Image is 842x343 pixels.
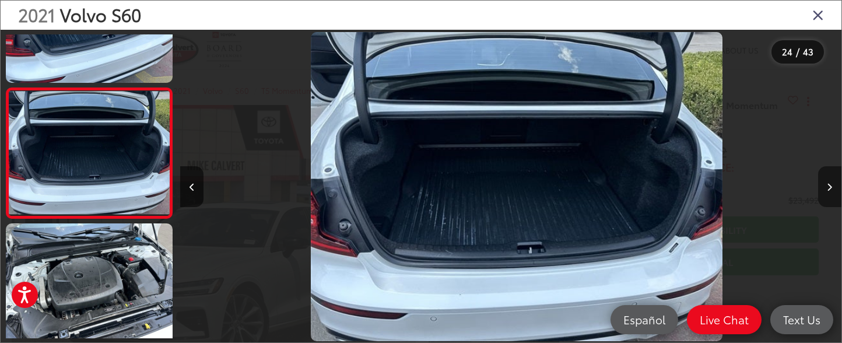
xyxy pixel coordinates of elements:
img: 2021 Volvo S60 T5 Momentum [7,92,171,215]
i: Close gallery [812,7,824,22]
img: 2021 Volvo S60 T5 Momentum [311,32,722,341]
a: Español [611,305,678,334]
span: 43 [803,45,813,58]
span: Español [618,312,671,327]
span: Text Us [777,312,826,327]
span: Volvo S60 [60,2,141,27]
span: Live Chat [694,312,755,327]
a: Live Chat [687,305,762,334]
button: Previous image [180,166,204,207]
button: Next image [818,166,841,207]
span: 2021 [18,2,55,27]
a: Text Us [770,305,833,334]
span: / [795,48,801,56]
span: 24 [782,45,792,58]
